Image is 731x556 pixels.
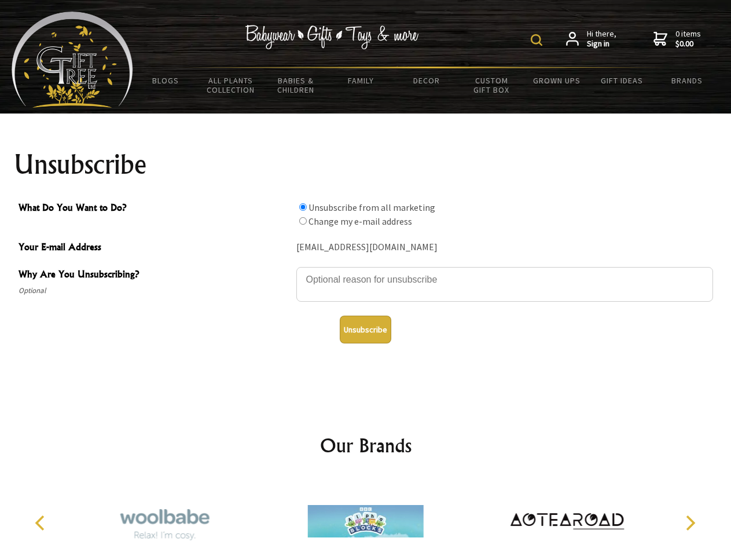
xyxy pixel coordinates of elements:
a: All Plants Collection [199,68,264,102]
a: Hi there,Sign in [566,29,616,49]
input: What Do You Want to Do? [299,203,307,211]
img: Babyware - Gifts - Toys and more... [12,12,133,108]
button: Next [677,510,703,536]
strong: $0.00 [675,39,701,49]
span: Why Are You Unsubscribing? [19,267,291,284]
button: Previous [29,510,54,536]
span: Hi there, [587,29,616,49]
label: Unsubscribe from all marketing [308,202,435,213]
h2: Our Brands [23,431,708,459]
span: What Do You Want to Do? [19,200,291,217]
a: Grown Ups [524,68,589,93]
span: Your E-mail Address [19,240,291,257]
textarea: Why Are You Unsubscribing? [296,267,713,302]
a: Decor [394,68,459,93]
button: Unsubscribe [340,316,391,343]
label: Change my e-mail address [308,215,412,227]
input: What Do You Want to Do? [299,217,307,225]
a: Custom Gift Box [459,68,524,102]
span: 0 items [675,28,701,49]
img: Babywear - Gifts - Toys & more [245,25,419,49]
a: 0 items$0.00 [653,29,701,49]
h1: Unsubscribe [14,151,718,178]
strong: Sign in [587,39,616,49]
span: Optional [19,284,291,298]
a: Family [329,68,394,93]
div: [EMAIL_ADDRESS][DOMAIN_NAME] [296,239,713,257]
a: BLOGS [133,68,199,93]
a: Gift Ideas [589,68,655,93]
img: product search [531,34,542,46]
a: Babies & Children [263,68,329,102]
a: Brands [655,68,720,93]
